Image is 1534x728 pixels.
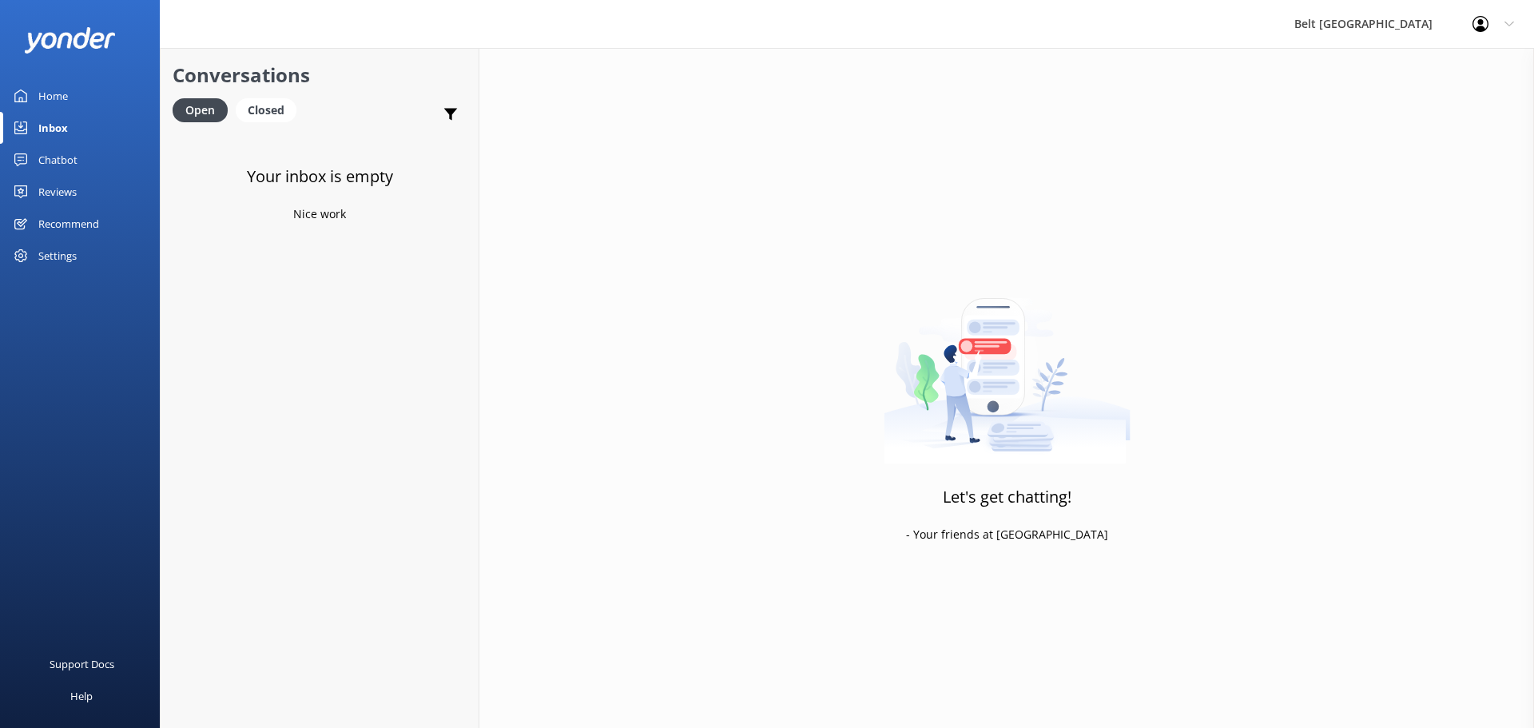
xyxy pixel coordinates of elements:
[173,60,467,90] h2: Conversations
[38,144,77,176] div: Chatbot
[173,98,228,122] div: Open
[38,112,68,144] div: Inbox
[38,176,77,208] div: Reviews
[38,208,99,240] div: Recommend
[38,80,68,112] div: Home
[943,484,1071,510] h3: Let's get chatting!
[247,164,393,189] h3: Your inbox is empty
[173,101,236,118] a: Open
[884,265,1131,464] img: artwork of a man stealing a conversation from at giant smartphone
[236,101,304,118] a: Closed
[70,680,93,712] div: Help
[50,648,114,680] div: Support Docs
[236,98,296,122] div: Closed
[38,240,77,272] div: Settings
[293,205,346,223] p: Nice work
[906,526,1108,543] p: - Your friends at [GEOGRAPHIC_DATA]
[24,27,116,54] img: yonder-white-logo.png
